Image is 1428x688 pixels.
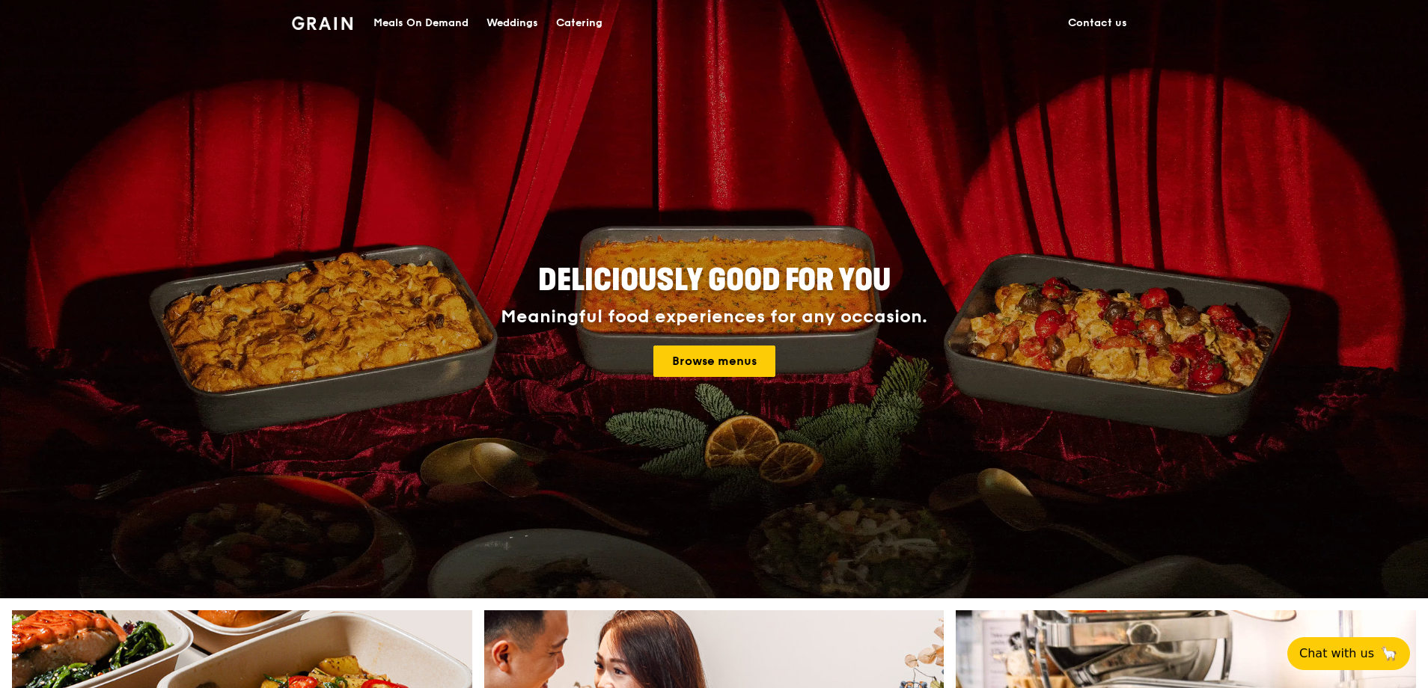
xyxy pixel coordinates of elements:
span: Deliciously good for you [538,262,891,298]
span: 🦙 [1380,645,1398,663]
span: Chat with us [1299,645,1374,663]
button: Chat with us🦙 [1287,637,1410,670]
a: Browse menus [653,345,775,377]
a: Catering [547,1,611,46]
div: Weddings [486,1,538,46]
a: Weddings [477,1,547,46]
div: Meaningful food experiences for any occasion. [445,307,983,328]
div: Meals On Demand [373,1,469,46]
div: Catering [556,1,602,46]
img: Grain [292,16,353,30]
a: Contact us [1059,1,1136,46]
